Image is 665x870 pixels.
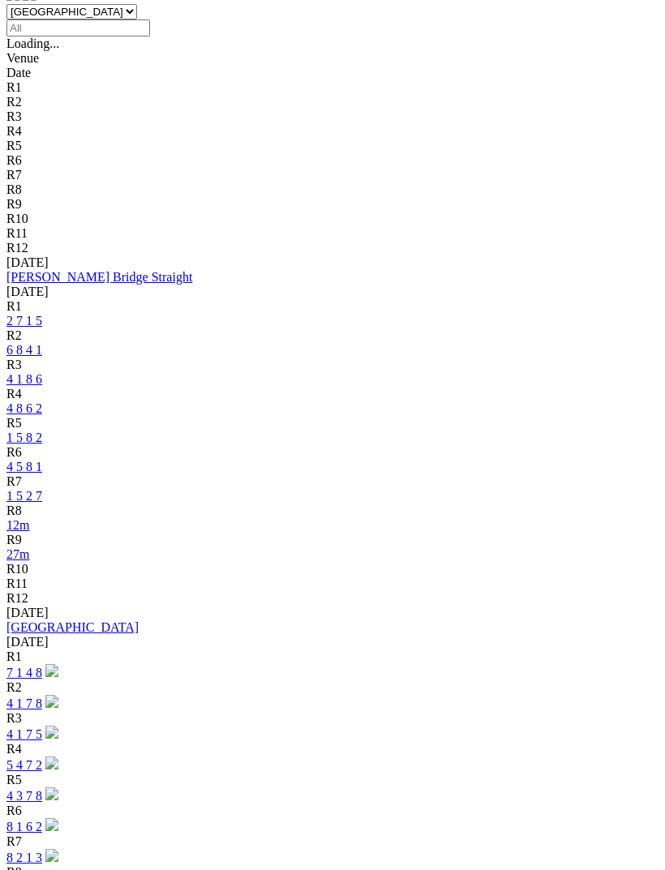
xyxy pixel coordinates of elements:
[6,804,659,818] div: R6
[6,139,659,153] div: R5
[6,372,42,386] a: 4 1 8 6
[6,51,659,66] div: Venue
[6,635,659,649] div: [DATE]
[6,576,659,591] div: R11
[45,756,58,769] img: play-circle.svg
[6,241,659,255] div: R12
[6,387,659,401] div: R4
[45,664,58,677] img: play-circle.svg
[6,328,659,343] div: R2
[6,212,659,226] div: R10
[6,270,192,284] a: [PERSON_NAME] Bridge Straight
[6,489,42,503] a: 1 5 2 7
[6,820,42,834] a: 8 1 6 2
[6,504,659,518] div: R8
[45,695,58,708] img: play-circle.svg
[6,547,29,561] a: 27m
[6,834,659,849] div: R7
[6,124,659,139] div: R4
[6,727,42,741] a: 4 1 7 5
[6,255,659,270] div: [DATE]
[6,168,659,182] div: R7
[6,666,42,679] a: 7 1 4 8
[6,299,659,314] div: R1
[6,696,42,710] a: 4 1 7 8
[6,445,659,460] div: R6
[6,518,29,532] a: 12m
[6,460,42,474] a: 4 5 8 1
[6,109,659,124] div: R3
[6,591,659,606] div: R12
[45,787,58,800] img: play-circle.svg
[6,431,42,444] a: 1 5 8 2
[6,153,659,168] div: R6
[6,19,150,36] input: Select date
[6,533,659,547] div: R9
[6,474,659,489] div: R7
[6,36,59,50] span: Loading...
[6,80,659,95] div: R1
[6,606,659,620] div: [DATE]
[45,726,58,739] img: play-circle.svg
[6,562,659,576] div: R10
[6,66,659,80] div: Date
[6,197,659,212] div: R9
[6,851,42,864] a: 8 2 1 3
[6,711,659,726] div: R3
[6,95,659,109] div: R2
[6,620,139,634] a: [GEOGRAPHIC_DATA]
[45,849,58,862] img: play-circle.svg
[6,358,659,372] div: R3
[6,773,659,787] div: R5
[6,758,42,772] a: 5 4 7 2
[6,789,42,803] a: 4 3 7 8
[6,182,659,197] div: R8
[45,818,58,831] img: play-circle.svg
[6,285,659,299] div: [DATE]
[6,416,659,431] div: R5
[6,226,659,241] div: R11
[6,343,42,357] a: 6 8 4 1
[6,649,659,664] div: R1
[6,680,659,695] div: R2
[6,401,42,415] a: 4 8 6 2
[6,742,659,756] div: R4
[6,314,42,328] a: 2 7 1 5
